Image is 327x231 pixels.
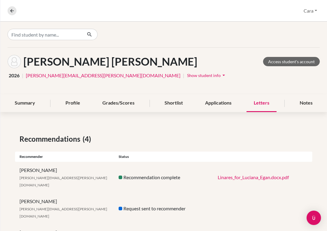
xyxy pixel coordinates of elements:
div: Status [114,154,213,159]
a: [PERSON_NAME][EMAIL_ADDRESS][PERSON_NAME][DOMAIN_NAME] [26,72,180,79]
i: arrow_drop_down [221,72,227,78]
a: Access student's account [263,57,320,66]
span: [PERSON_NAME][EMAIL_ADDRESS][PERSON_NAME][DOMAIN_NAME] [20,176,107,187]
div: [PERSON_NAME] [15,167,114,188]
div: Grades/Scores [95,94,142,112]
div: Notes [292,94,320,112]
span: Recommendations [20,134,83,144]
div: Letters [247,94,277,112]
div: Profile [58,94,87,112]
img: Luciana Egan Vanegas's avatar [8,55,21,68]
button: Cara [301,5,320,16]
a: Linares_for_Luciana_Egan.docx.pdf [218,174,289,180]
span: 2026 [9,72,20,79]
span: Show student info [187,73,221,78]
span: | [22,72,23,79]
div: Request sent to recommender [114,205,213,212]
span: (4) [83,134,93,144]
div: Recommender [15,154,114,159]
h1: [PERSON_NAME] [PERSON_NAME] [23,55,197,68]
div: Open Intercom Messenger [307,211,321,225]
span: [PERSON_NAME][EMAIL_ADDRESS][PERSON_NAME][DOMAIN_NAME] [20,207,107,218]
span: | [183,72,184,79]
div: Recommendation complete [114,174,213,181]
div: Applications [198,94,239,112]
div: Summary [8,94,42,112]
div: Shortlist [157,94,190,112]
div: [PERSON_NAME] [15,198,114,219]
input: Find student by name... [8,29,82,40]
button: Show student infoarrow_drop_down [187,71,227,80]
